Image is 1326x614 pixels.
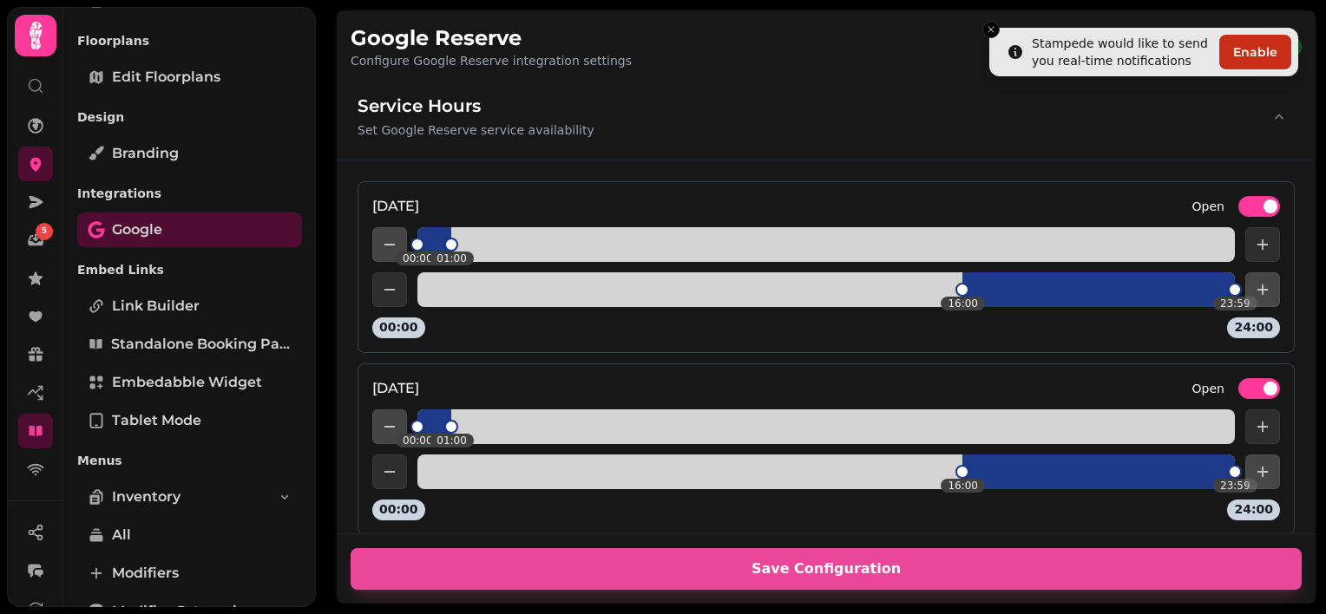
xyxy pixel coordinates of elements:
[112,525,131,545] span: All
[112,563,179,584] span: Modifiers
[77,254,302,285] p: Embed Links
[372,409,407,444] button: Add item
[42,225,47,238] span: 5
[1192,378,1224,399] label: Open
[1245,272,1280,307] button: Add item
[112,67,220,88] span: Edit Floorplans
[372,454,407,489] button: Add item
[112,487,181,507] span: Inventory
[371,562,1281,576] span: Save Configuration
[77,556,302,591] a: Modifiers
[372,227,407,262] button: Add item
[1227,317,1280,338] p: 24:00
[77,365,302,400] a: Embedabble widget
[77,403,302,438] a: Tablet mode
[77,480,302,514] a: Inventory
[372,378,419,399] h4: [DATE]
[77,136,302,171] a: Branding
[112,410,201,431] span: Tablet mode
[77,60,302,95] a: Edit Floorplans
[77,25,302,56] p: Floorplans
[358,121,594,139] p: Set Google Reserve service availability
[372,196,419,217] h4: [DATE]
[1245,409,1280,444] button: Add item
[372,272,407,307] button: Add item
[358,94,594,118] h3: Service Hours
[351,24,632,52] h1: Google Reserve
[111,334,292,355] span: Standalone booking page
[112,219,162,240] span: Google
[77,518,302,552] a: All
[77,212,302,247] a: Google
[1227,500,1280,520] p: 24:00
[372,317,425,338] p: 00:00
[1219,35,1291,69] button: Enable
[112,372,262,393] span: Embedabble widget
[112,143,179,164] span: Branding
[351,548,1302,590] button: Save Configuration
[982,21,1000,38] button: Close toast
[1245,454,1280,489] button: Add item
[1245,227,1280,262] button: Add item
[77,101,302,133] p: Design
[1192,196,1224,217] label: Open
[77,289,302,323] a: Link Builder
[77,178,302,209] p: Integrations
[351,52,632,69] p: Configure Google Reserve integration settings
[112,296,200,317] span: Link Builder
[77,445,302,476] p: Menus
[77,327,302,362] a: Standalone booking page
[18,223,53,258] a: 5
[1032,35,1212,69] div: Stampede would like to send you real-time notifications
[372,500,425,520] p: 00:00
